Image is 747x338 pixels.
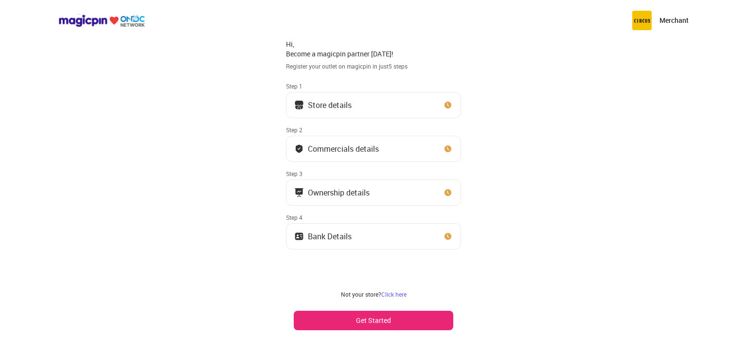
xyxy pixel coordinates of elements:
[294,311,453,330] button: Get Started
[286,39,461,58] div: Hi, Become a magicpin partner [DATE]!
[286,62,461,71] div: Register your outlet on magicpin in just 5 steps
[308,234,352,239] div: Bank Details
[286,136,461,162] button: Commercials details
[341,290,381,298] span: Not your store?
[286,82,461,90] div: Step 1
[308,103,352,107] div: Store details
[632,11,652,30] img: circus.b677b59b.png
[294,188,304,197] img: commercials_icon.983f7837.svg
[443,100,453,110] img: clock_icon_new.67dbf243.svg
[443,188,453,197] img: clock_icon_new.67dbf243.svg
[308,146,379,151] div: Commercials details
[294,144,304,154] img: bank_details_tick.fdc3558c.svg
[286,92,461,118] button: Store details
[286,223,461,249] button: Bank Details
[443,231,453,241] img: clock_icon_new.67dbf243.svg
[286,213,461,221] div: Step 4
[58,14,145,27] img: ondc-logo-new-small.8a59708e.svg
[443,144,453,154] img: clock_icon_new.67dbf243.svg
[286,170,461,178] div: Step 3
[286,179,461,206] button: Ownership details
[381,290,407,298] a: Click here
[294,100,304,110] img: storeIcon.9b1f7264.svg
[659,16,689,25] p: Merchant
[286,126,461,134] div: Step 2
[294,231,304,241] img: ownership_icon.37569ceb.svg
[308,190,370,195] div: Ownership details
